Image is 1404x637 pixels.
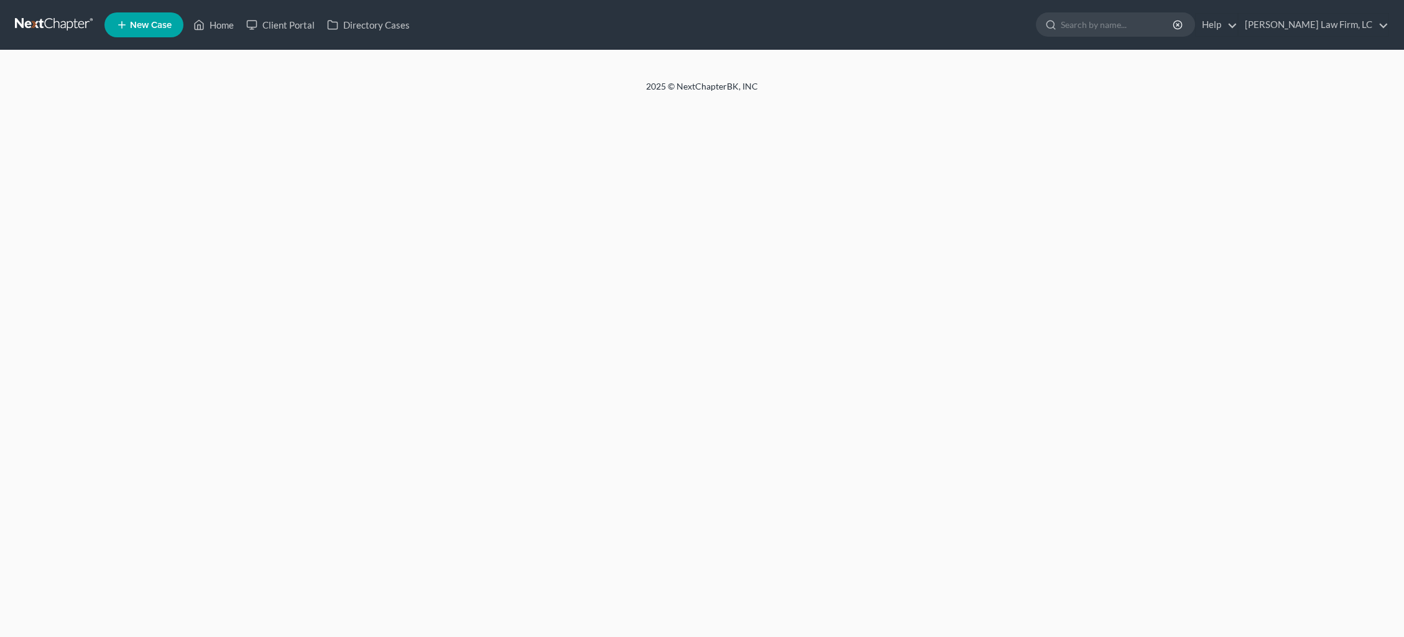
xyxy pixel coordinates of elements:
input: Search by name... [1061,13,1175,36]
a: Client Portal [240,14,321,36]
a: [PERSON_NAME] Law Firm, LC [1239,14,1388,36]
a: Home [187,14,240,36]
a: Help [1196,14,1237,36]
a: Directory Cases [321,14,416,36]
div: 2025 © NextChapterBK, INC [348,80,1056,103]
span: New Case [130,21,172,30]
